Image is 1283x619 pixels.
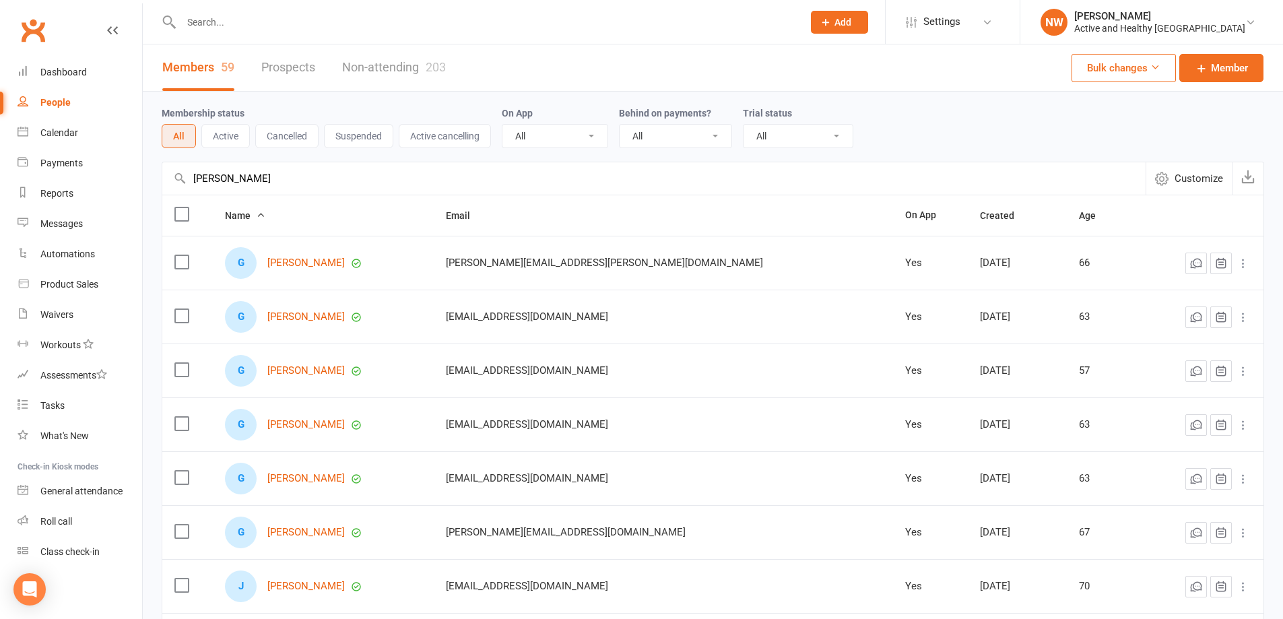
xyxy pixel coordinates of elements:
div: Gayle [225,517,257,548]
div: 63 [1079,419,1130,430]
div: Yes [905,581,955,592]
div: Automations [40,249,95,259]
div: Gayle [225,355,257,387]
a: Member [1179,54,1263,82]
a: Class kiosk mode [18,537,142,567]
a: Workouts [18,330,142,360]
div: People [40,97,71,108]
span: [EMAIL_ADDRESS][DOMAIN_NAME] [446,304,608,329]
span: Member [1211,60,1248,76]
span: [EMAIL_ADDRESS][DOMAIN_NAME] [446,358,608,383]
a: Clubworx [16,13,50,47]
a: [PERSON_NAME] [267,257,345,269]
div: Messages [40,218,83,229]
span: [EMAIL_ADDRESS][DOMAIN_NAME] [446,465,608,491]
span: Customize [1175,170,1223,187]
button: All [162,124,196,148]
a: What's New [18,421,142,451]
div: Active and Healthy [GEOGRAPHIC_DATA] [1074,22,1245,34]
div: 66 [1079,257,1130,269]
div: Dashboard [40,67,87,77]
div: Gayle [225,463,257,494]
div: [DATE] [980,419,1055,430]
a: [PERSON_NAME] [267,527,345,538]
label: Behind on payments? [619,108,711,119]
div: Class check-in [40,546,100,557]
div: Reports [40,188,73,199]
button: Suspended [324,124,393,148]
input: Search by contact name [162,162,1146,195]
a: Automations [18,239,142,269]
div: Assessments [40,370,107,381]
a: [PERSON_NAME] [267,311,345,323]
a: Roll call [18,507,142,537]
span: Email [446,210,485,221]
div: 203 [426,60,446,74]
span: [EMAIL_ADDRESS][DOMAIN_NAME] [446,412,608,437]
div: [DATE] [980,581,1055,592]
a: Reports [18,178,142,209]
button: Age [1079,207,1111,224]
div: Yes [905,473,955,484]
div: [DATE] [980,365,1055,377]
span: Add [834,17,851,28]
div: Roll call [40,516,72,527]
label: Membership status [162,108,244,119]
div: 67 [1079,527,1130,538]
div: [DATE] [980,527,1055,538]
span: [EMAIL_ADDRESS][DOMAIN_NAME] [446,573,608,599]
a: [PERSON_NAME] [267,581,345,592]
span: [PERSON_NAME][EMAIL_ADDRESS][DOMAIN_NAME] [446,519,686,545]
a: [PERSON_NAME] [267,419,345,430]
button: Active [201,124,250,148]
div: Yes [905,527,955,538]
div: Payments [40,158,83,168]
div: Product Sales [40,279,98,290]
button: Customize [1146,162,1232,195]
div: 63 [1079,473,1130,484]
div: General attendance [40,486,123,496]
div: Calendar [40,127,78,138]
button: Created [980,207,1029,224]
a: Prospects [261,44,315,91]
label: Trial status [743,108,792,119]
div: 59 [221,60,234,74]
div: Yes [905,257,955,269]
a: People [18,88,142,118]
button: Cancelled [255,124,319,148]
div: Yes [905,311,955,323]
div: NW [1041,9,1067,36]
div: 57 [1079,365,1130,377]
span: Name [225,210,265,221]
div: [DATE] [980,473,1055,484]
a: Messages [18,209,142,239]
a: Assessments [18,360,142,391]
div: What's New [40,430,89,441]
a: [PERSON_NAME] [267,473,345,484]
a: Waivers [18,300,142,330]
div: [DATE] [980,311,1055,323]
div: 63 [1079,311,1130,323]
a: Payments [18,148,142,178]
a: Tasks [18,391,142,421]
a: General attendance kiosk mode [18,476,142,507]
span: Age [1079,210,1111,221]
div: Gayle [225,247,257,279]
span: Settings [923,7,960,37]
label: On App [502,108,533,119]
div: Jennefer gayle [225,571,257,602]
button: Active cancelling [399,124,491,148]
input: Search... [177,13,793,32]
span: [PERSON_NAME][EMAIL_ADDRESS][PERSON_NAME][DOMAIN_NAME] [446,250,763,275]
div: Tasks [40,400,65,411]
th: On App [893,195,967,236]
a: Members59 [162,44,234,91]
div: Waivers [40,309,73,320]
button: Name [225,207,265,224]
button: Add [811,11,868,34]
button: Email [446,207,485,224]
a: [PERSON_NAME] [267,365,345,377]
div: 70 [1079,581,1130,592]
div: [PERSON_NAME] [1074,10,1245,22]
div: Gayle [225,301,257,333]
